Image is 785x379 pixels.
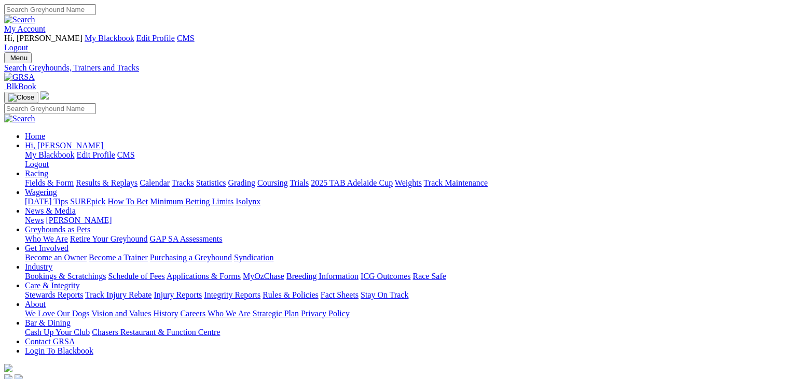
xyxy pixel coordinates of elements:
a: Tracks [172,178,194,187]
a: Retire Your Greyhound [70,234,148,243]
a: Rules & Policies [263,290,319,299]
div: About [25,309,781,318]
img: logo-grsa-white.png [40,91,49,100]
span: BlkBook [6,82,36,91]
div: News & Media [25,216,781,225]
a: Race Safe [412,272,446,280]
a: SUREpick [70,197,105,206]
a: Care & Integrity [25,281,80,290]
a: ICG Outcomes [361,272,410,280]
a: Get Involved [25,244,68,252]
a: My Blackbook [85,34,134,43]
button: Toggle navigation [4,92,38,103]
a: Isolynx [236,197,260,206]
div: Racing [25,178,781,188]
a: Fact Sheets [321,290,359,299]
a: Cash Up Your Club [25,328,90,336]
a: Privacy Policy [301,309,350,318]
img: Close [8,93,34,102]
a: Strategic Plan [253,309,299,318]
input: Search [4,4,96,15]
span: Hi, [PERSON_NAME] [25,141,103,150]
div: Wagering [25,197,781,206]
a: [PERSON_NAME] [46,216,112,224]
a: Statistics [196,178,226,187]
a: Track Maintenance [424,178,488,187]
a: Home [25,132,45,141]
a: Schedule of Fees [108,272,164,280]
a: Results & Replays [76,178,137,187]
a: History [153,309,178,318]
a: Integrity Reports [204,290,260,299]
span: Hi, [PERSON_NAME] [4,34,82,43]
a: MyOzChase [243,272,284,280]
a: Wagering [25,188,57,196]
a: We Love Our Dogs [25,309,89,318]
img: logo-grsa-white.png [4,364,12,372]
a: My Account [4,24,46,33]
a: Minimum Betting Limits [150,197,233,206]
a: Become an Owner [25,253,87,262]
a: CMS [117,150,135,159]
a: Purchasing a Greyhound [150,253,232,262]
a: Syndication [234,253,273,262]
a: Stay On Track [361,290,408,299]
a: My Blackbook [25,150,75,159]
a: Breeding Information [286,272,359,280]
a: About [25,300,46,308]
div: Hi, [PERSON_NAME] [25,150,781,169]
a: Track Injury Rebate [85,290,152,299]
a: Coursing [257,178,288,187]
a: 2025 TAB Adelaide Cup [311,178,393,187]
a: Chasers Restaurant & Function Centre [92,328,220,336]
a: Login To Blackbook [25,346,93,355]
a: Logout [25,160,49,169]
div: Bar & Dining [25,328,781,337]
a: Who We Are [208,309,251,318]
a: Weights [395,178,422,187]
a: Careers [180,309,205,318]
a: BlkBook [4,82,36,91]
div: Get Involved [25,253,781,262]
a: Stewards Reports [25,290,83,299]
a: CMS [177,34,195,43]
img: Search [4,114,35,123]
a: Calendar [140,178,170,187]
a: GAP SA Assessments [150,234,223,243]
div: Industry [25,272,781,281]
a: Edit Profile [136,34,175,43]
a: Industry [25,262,52,271]
a: Logout [4,43,28,52]
div: Care & Integrity [25,290,781,300]
a: Become a Trainer [89,253,148,262]
a: Grading [228,178,255,187]
span: Menu [10,54,27,62]
a: News [25,216,44,224]
div: Greyhounds as Pets [25,234,781,244]
a: Search Greyhounds, Trainers and Tracks [4,63,781,73]
a: Hi, [PERSON_NAME] [25,141,105,150]
a: Who We Are [25,234,68,243]
a: Applications & Forms [167,272,241,280]
a: Bookings & Scratchings [25,272,106,280]
input: Search [4,103,96,114]
a: Trials [290,178,309,187]
img: GRSA [4,73,35,82]
a: Contact GRSA [25,337,75,346]
a: How To Bet [108,197,148,206]
a: Bar & Dining [25,318,71,327]
img: Search [4,15,35,24]
a: News & Media [25,206,76,215]
div: My Account [4,34,781,52]
a: Greyhounds as Pets [25,225,90,234]
a: Edit Profile [77,150,115,159]
button: Toggle navigation [4,52,32,63]
a: Racing [25,169,48,178]
a: [DATE] Tips [25,197,68,206]
a: Fields & Form [25,178,74,187]
a: Vision and Values [91,309,151,318]
a: Injury Reports [154,290,202,299]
